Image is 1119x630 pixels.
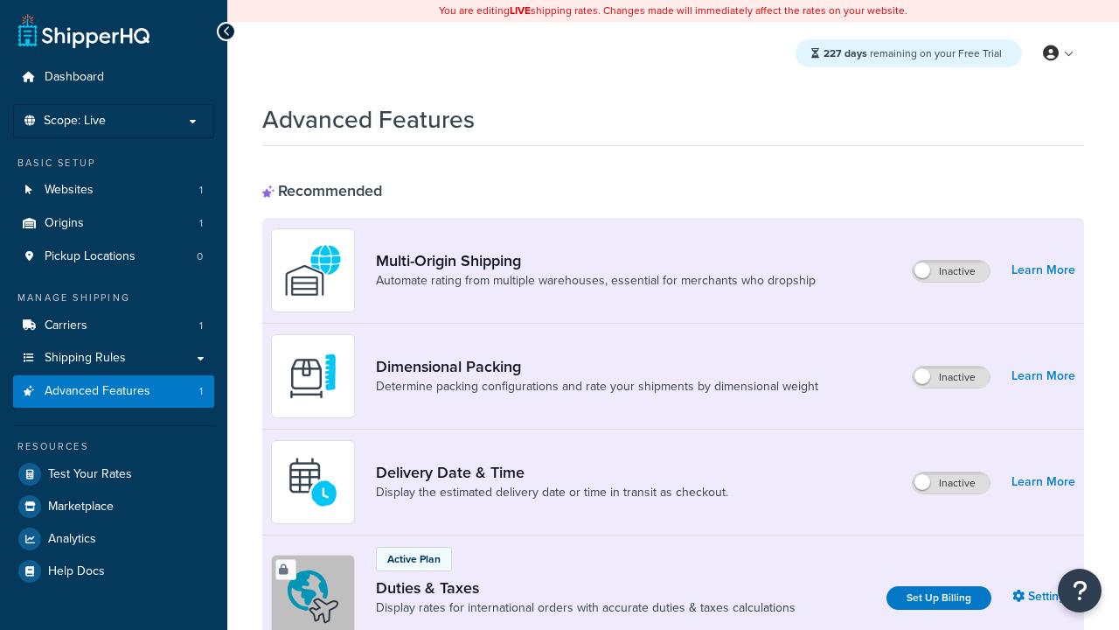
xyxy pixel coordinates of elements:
[282,240,344,301] img: WatD5o0RtDAAAAAElFTkSuQmCC
[199,318,203,333] span: 1
[45,183,94,198] span: Websites
[13,241,214,273] li: Pickup Locations
[45,351,126,366] span: Shipping Rules
[45,384,150,399] span: Advanced Features
[913,261,990,282] label: Inactive
[387,551,441,567] p: Active Plan
[48,564,105,579] span: Help Docs
[262,181,382,200] div: Recommended
[13,156,214,171] div: Basic Setup
[1011,258,1075,283] a: Learn More
[282,346,344,407] img: DTVBYsAAAAAASUVORK5CYII=
[13,61,214,94] a: Dashboard
[262,102,475,136] h1: Advanced Features
[282,451,344,513] img: gfkeb5ejjkALwAAAABJRU5ErkJggg==
[45,249,136,264] span: Pickup Locations
[13,310,214,342] li: Carriers
[45,318,87,333] span: Carriers
[376,378,818,395] a: Determine packing configurations and rate your shipments by dimensional weight
[13,207,214,240] li: Origins
[913,367,990,388] label: Inactive
[886,586,991,610] a: Set Up Billing
[376,599,796,617] a: Display rates for international orders with accurate duties & taxes calculations
[45,216,84,231] span: Origins
[199,216,203,231] span: 1
[13,523,214,555] a: Analytics
[510,3,531,18] b: LIVE
[376,251,816,270] a: Multi-Origin Shipping
[376,484,728,501] a: Display the estimated delivery date or time in transit as checkout.
[913,472,990,493] label: Inactive
[13,439,214,454] div: Resources
[13,556,214,587] a: Help Docs
[376,578,796,598] a: Duties & Taxes
[13,375,214,408] a: Advanced Features1
[13,458,214,490] a: Test Your Rates
[45,70,104,85] span: Dashboard
[48,532,96,547] span: Analytics
[1012,584,1075,609] a: Settings
[1011,470,1075,494] a: Learn More
[13,491,214,522] a: Marketplace
[376,357,818,376] a: Dimensional Packing
[824,45,867,61] strong: 227 days
[13,310,214,342] a: Carriers1
[1011,364,1075,388] a: Learn More
[13,241,214,273] a: Pickup Locations0
[13,375,214,408] li: Advanced Features
[44,114,106,129] span: Scope: Live
[376,463,728,482] a: Delivery Date & Time
[13,207,214,240] a: Origins1
[13,174,214,206] li: Websites
[13,290,214,305] div: Manage Shipping
[13,342,214,374] a: Shipping Rules
[199,183,203,198] span: 1
[48,467,132,482] span: Test Your Rates
[197,249,203,264] span: 0
[1058,569,1102,612] button: Open Resource Center
[13,174,214,206] a: Websites1
[824,45,1002,61] span: remaining on your Free Trial
[199,384,203,399] span: 1
[48,500,114,514] span: Marketplace
[376,272,816,290] a: Automate rating from multiple warehouses, essential for merchants who dropship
